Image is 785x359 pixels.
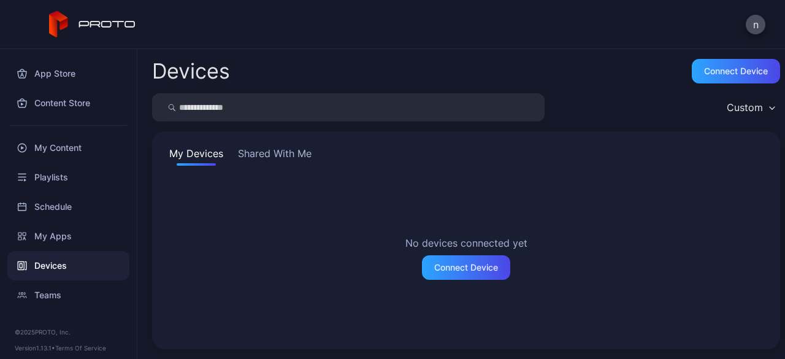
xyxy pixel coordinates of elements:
a: Devices [7,251,129,280]
span: Version 1.13.1 • [15,344,55,352]
button: Shared With Me [235,146,314,166]
a: Schedule [7,192,129,222]
h2: No devices connected yet [405,236,527,250]
a: Teams [7,280,129,310]
a: App Store [7,59,129,88]
button: n [746,15,765,34]
div: Connect device [704,66,768,76]
button: My Devices [167,146,226,166]
a: Content Store [7,88,129,118]
button: Custom [721,93,780,122]
div: Custom [727,101,763,114]
a: Terms Of Service [55,344,106,352]
button: Connect device [692,59,780,83]
a: My Content [7,133,129,163]
div: © 2025 PROTO, Inc. [15,327,122,337]
button: Connect Device [422,255,510,280]
a: My Apps [7,222,129,251]
h2: Devices [152,60,230,82]
div: Connect Device [434,263,498,272]
a: Playlists [7,163,129,192]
